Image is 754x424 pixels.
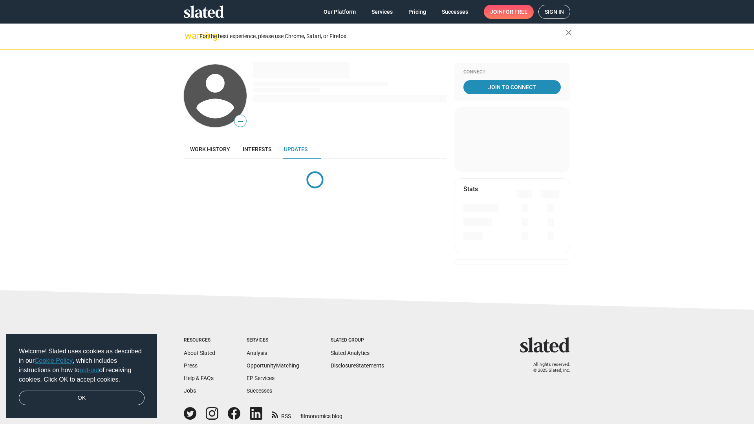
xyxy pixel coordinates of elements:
a: Our Platform [317,5,362,19]
a: dismiss cookie message [19,391,145,406]
a: Jobs [184,387,196,394]
span: Sign in [545,5,564,18]
span: Work history [190,146,230,152]
span: Join To Connect [465,80,559,94]
div: For the best experience, please use Chrome, Safari, or Firefox. [199,31,565,42]
a: Services [365,5,399,19]
a: DisclosureStatements [331,362,384,369]
span: Join [490,5,527,19]
span: — [234,116,246,126]
a: Press [184,362,198,369]
div: Services [247,337,299,344]
span: Interests [243,146,271,152]
a: Pricing [402,5,432,19]
span: film [300,413,310,419]
p: All rights reserved. © 2025 Slated, Inc. [525,362,570,373]
a: OpportunityMatching [247,362,299,369]
span: Updates [284,146,307,152]
a: Work history [184,140,236,159]
a: Joinfor free [484,5,534,19]
a: opt-out [80,367,99,373]
a: Analysis [247,350,267,356]
a: Successes [436,5,474,19]
a: Join To Connect [463,80,561,94]
a: Cookie Policy [35,357,73,364]
div: Slated Group [331,337,384,344]
span: Pricing [408,5,426,19]
a: Help & FAQs [184,375,214,381]
div: Connect [463,69,561,75]
mat-icon: close [564,28,573,37]
a: About Slated [184,350,215,356]
a: Slated Analytics [331,350,370,356]
a: EP Services [247,375,275,381]
a: Updates [278,140,314,159]
a: RSS [272,408,291,420]
span: Welcome! Slated uses cookies as described in our , which includes instructions on how to of recei... [19,347,145,384]
a: filmonomics blog [300,406,342,420]
div: cookieconsent [6,334,157,418]
span: for free [503,5,527,19]
div: Resources [184,337,215,344]
a: Interests [236,140,278,159]
a: Successes [247,387,272,394]
mat-card-title: Stats [463,185,478,193]
span: Services [372,5,393,19]
mat-icon: warning [185,31,194,40]
a: Sign in [538,5,570,19]
span: Our Platform [324,5,356,19]
span: Successes [442,5,468,19]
